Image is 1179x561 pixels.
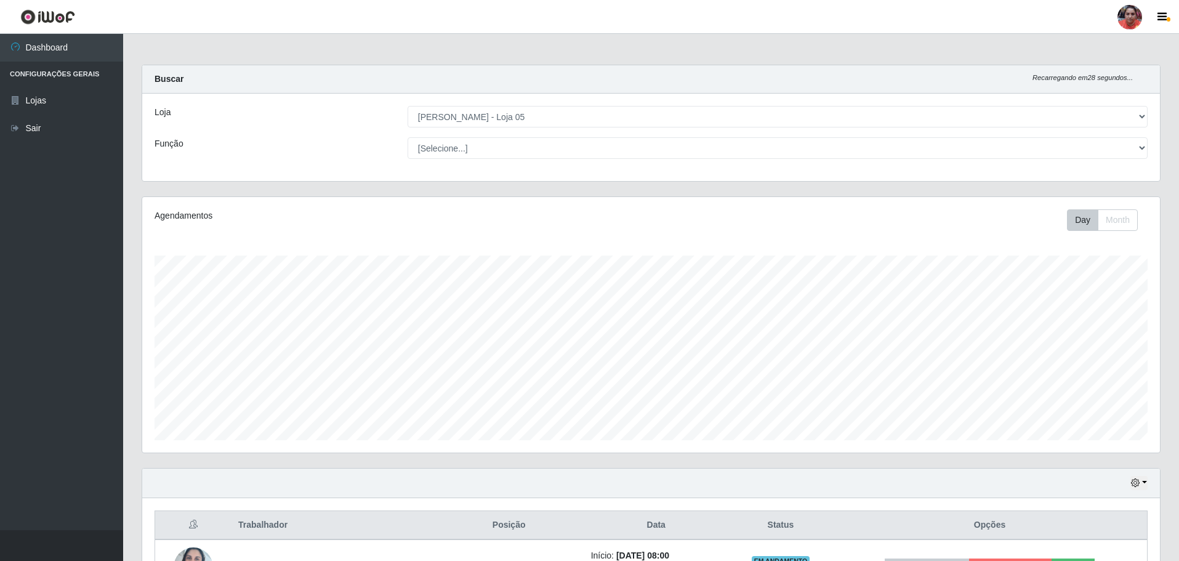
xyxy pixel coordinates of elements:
[584,511,729,540] th: Data
[1098,209,1138,231] button: Month
[155,74,183,84] strong: Buscar
[20,9,75,25] img: CoreUI Logo
[155,209,558,222] div: Agendamentos
[435,511,584,540] th: Posição
[1067,209,1148,231] div: Toolbar with button groups
[231,511,435,540] th: Trabalhador
[1032,74,1133,81] i: Recarregando em 28 segundos...
[1067,209,1098,231] button: Day
[616,551,669,560] time: [DATE] 08:00
[155,106,171,119] label: Loja
[729,511,832,540] th: Status
[155,137,183,150] label: Função
[1067,209,1138,231] div: First group
[832,511,1147,540] th: Opções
